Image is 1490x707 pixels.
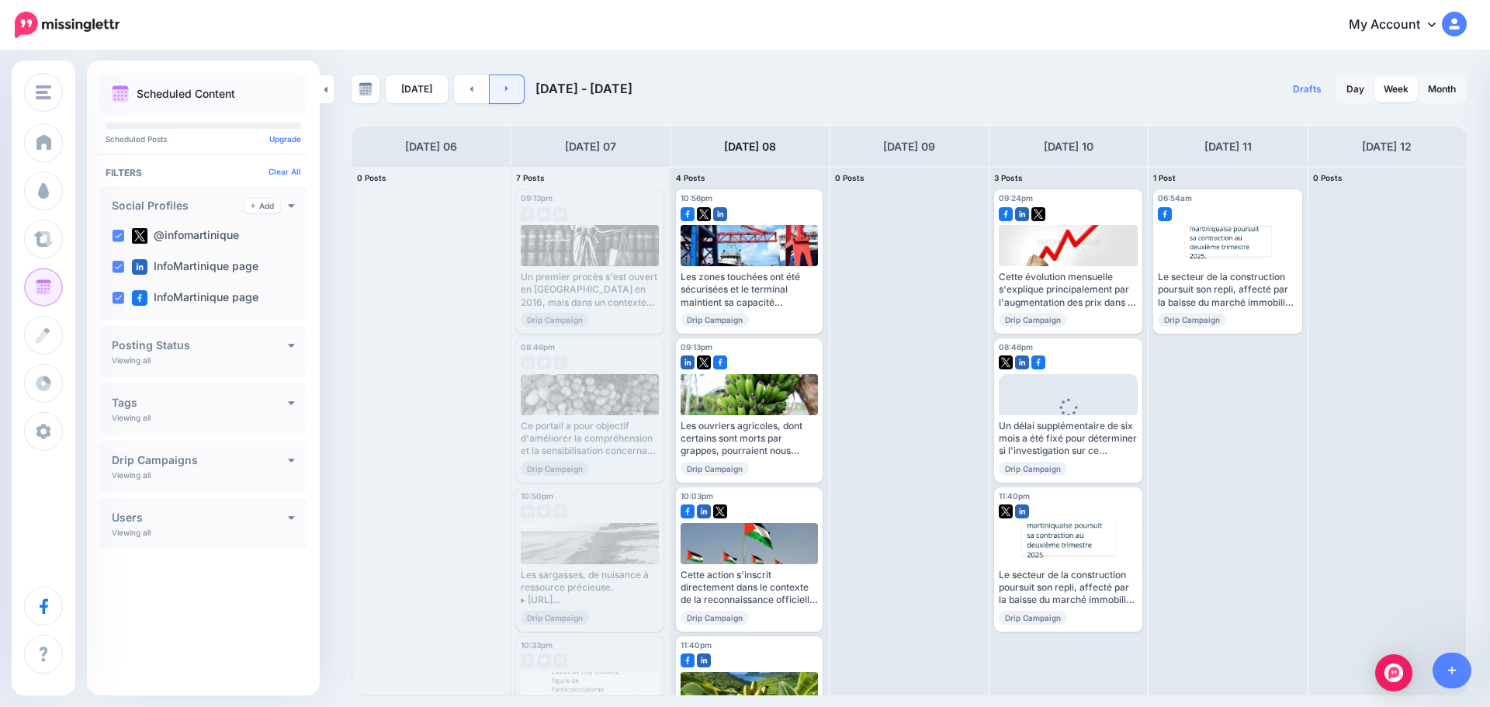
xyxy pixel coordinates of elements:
[36,85,51,99] img: menu.png
[1158,271,1297,309] div: Le secteur de la construction poursuit son repli, affecté par la baisse du marché immobilier neuf...
[1362,137,1412,156] h4: [DATE] 12
[681,462,749,476] span: Drip Campaign
[521,193,553,203] span: 09:13pm
[521,207,535,221] img: facebook-grey-square.png
[112,85,129,102] img: calendar.png
[244,199,280,213] a: Add
[537,653,551,667] img: twitter-grey-square.png
[553,207,567,221] img: linkedin-grey-square.png
[357,173,386,182] span: 0 Posts
[994,173,1023,182] span: 3 Posts
[537,355,551,369] img: twitter-grey-square.png
[132,228,147,244] img: twitter-square.png
[112,455,288,466] h4: Drip Campaigns
[999,462,1067,476] span: Drip Campaign
[681,342,712,352] span: 09:13pm
[681,207,695,221] img: facebook-square.png
[132,259,258,275] label: InfoMartinique page
[681,355,695,369] img: linkedin-square.png
[537,207,551,221] img: twitter-grey-square.png
[112,512,288,523] h4: Users
[681,193,712,203] span: 10:56pm
[1313,173,1343,182] span: 0 Posts
[681,569,818,607] div: Cette action s'inscrit directement dans le contexte de la reconnaissance officielle de l'État pal...
[697,653,711,667] img: linkedin-square.png
[681,420,818,458] div: Les ouvriers agricoles, dont certains sont morts par grappes, pourraient nous donner les dates d'...
[999,193,1033,203] span: 09:24pm
[1337,77,1374,102] a: Day
[553,355,567,369] img: facebook-grey-square.png
[1158,313,1226,327] span: Drip Campaign
[713,207,727,221] img: linkedin-square.png
[106,167,301,178] h4: Filters
[521,491,553,501] span: 10:50pm
[521,504,535,518] img: linkedin-grey-square.png
[269,134,301,144] a: Upgrade
[537,504,551,518] img: twitter-grey-square.png
[1031,355,1045,369] img: facebook-square.png
[521,271,658,309] div: Un premier procès s'est ouvert en [GEOGRAPHIC_DATA] en 2016, mais dans un contexte tendu, [PERSON...
[112,470,151,480] p: Viewing all
[713,355,727,369] img: facebook-square.png
[1158,193,1192,203] span: 06:54am
[132,290,147,306] img: facebook-square.png
[132,290,258,306] label: InfoMartinique page
[15,12,120,38] img: Missinglettr
[269,167,301,176] a: Clear All
[132,259,147,275] img: linkedin-square.png
[1293,85,1322,94] span: Drafts
[697,504,711,518] img: linkedin-square.png
[724,137,776,156] h4: [DATE] 08
[112,355,151,365] p: Viewing all
[553,653,567,667] img: linkedin-grey-square.png
[521,355,535,369] img: linkedin-grey-square.png
[999,569,1138,607] div: Le secteur de la construction poursuit son repli, affecté par la baisse du marché immobilier neuf...
[521,653,535,667] img: facebook-grey-square.png
[681,271,818,309] div: Les zones touchées ont été sécurisées et le terminal maintient sa capacité opérationnelle avec un...
[999,207,1013,221] img: facebook-square.png
[359,82,372,96] img: calendar-grey-darker.png
[697,207,711,221] img: twitter-square.png
[137,88,235,99] p: Scheduled Content
[521,313,589,327] span: Drip Campaign
[681,640,712,650] span: 11:40pm
[1153,173,1176,182] span: 1 Post
[112,340,288,351] h4: Posting Status
[1204,137,1252,156] h4: [DATE] 11
[565,137,616,156] h4: [DATE] 07
[1047,398,1090,438] div: Loading
[1419,77,1465,102] a: Month
[1375,654,1412,691] div: Open Intercom Messenger
[535,81,632,96] span: [DATE] - [DATE]
[999,342,1033,352] span: 08:46pm
[681,653,695,667] img: facebook-square.png
[112,200,244,211] h4: Social Profiles
[112,397,288,408] h4: Tags
[386,75,448,103] a: [DATE]
[112,413,151,422] p: Viewing all
[681,504,695,518] img: facebook-square.png
[1158,207,1172,221] img: facebook-square.png
[681,491,713,501] span: 10:03pm
[106,135,301,143] p: Scheduled Posts
[516,173,545,182] span: 7 Posts
[999,504,1013,518] img: twitter-square.png
[697,355,711,369] img: twitter-square.png
[999,271,1138,309] div: Cette évolution mensuelle s'explique principalement par l'augmentation des prix dans le secteur d...
[676,173,705,182] span: 4 Posts
[681,611,749,625] span: Drip Campaign
[521,640,553,650] span: 10:33pm
[713,504,727,518] img: twitter-square.png
[521,569,658,607] div: Les sargasses, de nuisance à ressource précieuse. ▸ [URL] #sargasses #[GEOGRAPHIC_DATA]
[553,504,567,518] img: facebook-grey-square.png
[521,462,589,476] span: Drip Campaign
[999,611,1067,625] span: Drip Campaign
[999,491,1030,501] span: 11:40pm
[1333,6,1467,44] a: My Account
[999,420,1138,458] div: Un délai supplémentaire de six mois a été fixé pour déterminer si l'investigation sur ce pesticid...
[1044,137,1093,156] h4: [DATE] 10
[132,228,239,244] label: @infomartinique
[521,342,555,352] span: 08:46pm
[681,313,749,327] span: Drip Campaign
[521,611,589,625] span: Drip Campaign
